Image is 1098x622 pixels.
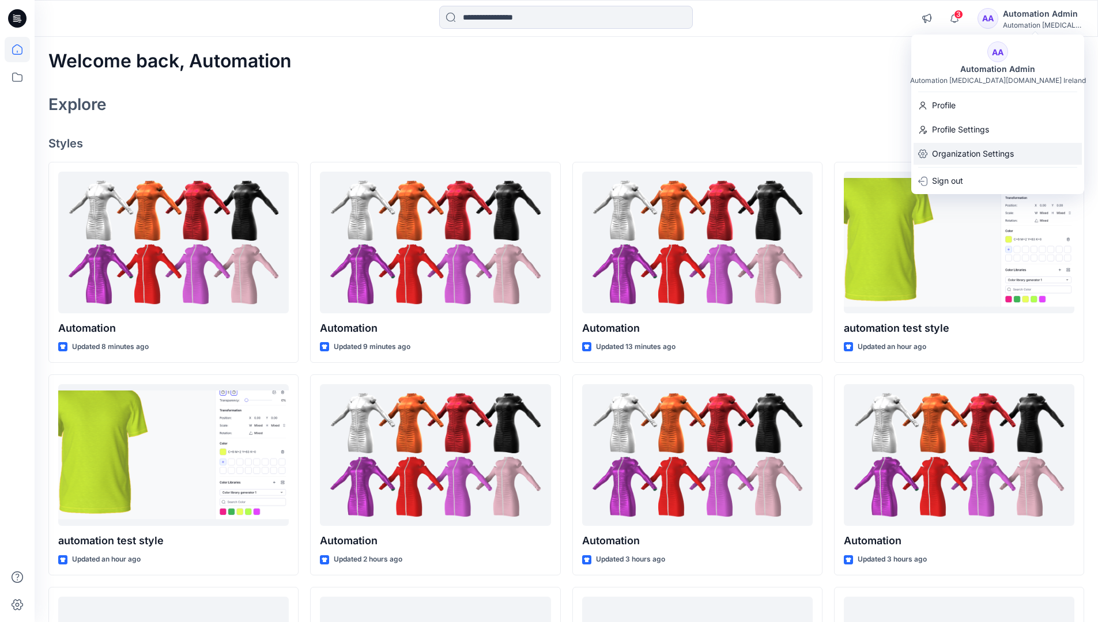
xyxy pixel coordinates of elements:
p: Updated an hour ago [858,341,926,353]
p: Automation [320,533,550,549]
div: Automation Admin [1003,7,1084,21]
p: Sign out [932,170,963,192]
div: Automation [MEDICAL_DATA]... [1003,21,1084,29]
h2: Explore [48,95,107,113]
a: Automation [320,172,550,314]
div: AA [978,8,998,29]
a: Automation [844,384,1074,526]
div: Automation Admin [953,62,1042,76]
a: Organization Settings [911,143,1084,165]
p: Automation [320,320,550,336]
div: Automation [MEDICAL_DATA][DOMAIN_NAME] Ireland [910,76,1086,85]
a: automation test style [58,384,289,526]
h4: Styles [48,136,1084,150]
p: Updated 13 minutes ago [596,341,676,353]
p: Profile [932,94,956,116]
a: Automation [58,172,289,314]
a: Automation [320,384,550,526]
p: Updated 3 hours ago [596,553,665,566]
p: Automation [582,320,813,336]
a: Profile Settings [911,119,1084,141]
p: Organization Settings [932,143,1014,165]
p: Updated 2 hours ago [334,553,402,566]
p: automation test style [58,533,289,549]
p: Automation [58,320,289,336]
a: automation test style [844,172,1074,314]
div: AA [987,41,1008,62]
p: Updated an hour ago [72,553,141,566]
p: Profile Settings [932,119,989,141]
p: Automation [844,533,1074,549]
p: Updated 9 minutes ago [334,341,410,353]
p: Updated 8 minutes ago [72,341,149,353]
p: Updated 3 hours ago [858,553,927,566]
h2: Welcome back, Automation [48,51,292,72]
a: Automation [582,172,813,314]
a: Profile [911,94,1084,116]
p: automation test style [844,320,1074,336]
p: Automation [582,533,813,549]
span: 3 [954,10,963,19]
a: Automation [582,384,813,526]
